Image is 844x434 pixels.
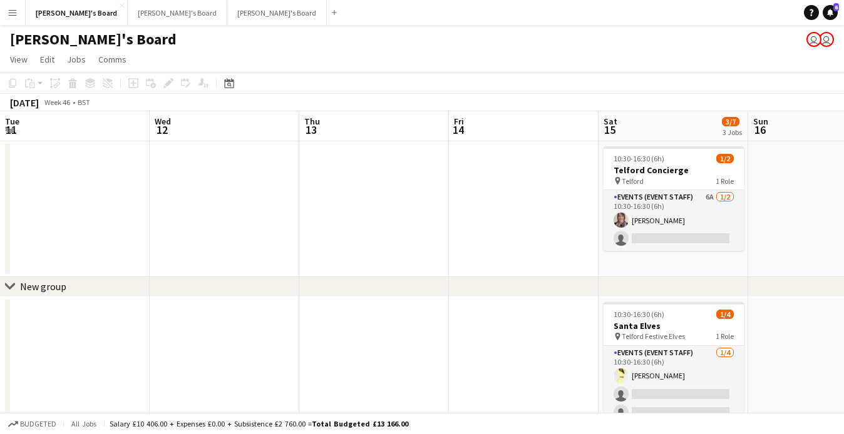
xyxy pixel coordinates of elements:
div: New group [20,280,66,293]
div: BST [78,98,90,107]
span: 16 [751,123,768,137]
span: 1/2 [716,154,734,163]
span: Edit [40,54,54,65]
span: 11 [3,123,19,137]
h3: Telford Concierge [604,164,744,176]
span: All jobs [69,419,99,428]
span: Telford [622,176,644,186]
button: [PERSON_NAME]'s Board [26,1,128,25]
div: [DATE] [10,96,39,109]
span: Sun [753,116,768,127]
div: 3 Jobs [723,128,742,137]
span: Comms [98,54,126,65]
span: Total Budgeted £13 166.00 [312,419,408,428]
a: Comms [93,51,131,68]
span: 15 [602,123,617,137]
a: Edit [35,51,59,68]
span: 3/7 [722,117,739,126]
span: Wed [155,116,171,127]
span: 10:30-16:30 (6h) [614,154,664,163]
button: [PERSON_NAME]'s Board [227,1,327,25]
span: Sat [604,116,617,127]
a: View [5,51,33,68]
span: Week 46 [41,98,73,107]
span: 1/4 [716,310,734,319]
span: 10:30-16:30 (6h) [614,310,664,319]
app-user-avatar: Leanne Parker [819,32,834,47]
app-card-role: Events (Event Staff)6A1/210:30-16:30 (6h)[PERSON_NAME] [604,190,744,251]
span: Tue [5,116,19,127]
app-job-card: 10:30-16:30 (6h)1/2Telford Concierge Telford1 RoleEvents (Event Staff)6A1/210:30-16:30 (6h)[PERSO... [604,146,744,251]
span: Jobs [67,54,86,65]
span: Budgeted [20,420,56,428]
span: 1 Role [716,176,734,186]
span: 1 Role [716,331,734,341]
span: 13 [302,123,320,137]
span: Fri [454,116,464,127]
span: 6 [833,3,839,11]
h3: Santa Elves [604,320,744,331]
button: Budgeted [6,417,58,431]
span: 12 [153,123,171,137]
a: Jobs [62,51,91,68]
a: 6 [823,5,838,20]
div: Salary £10 406.00 + Expenses £0.00 + Subsistence £2 760.00 = [110,419,408,428]
h1: [PERSON_NAME]'s Board [10,30,177,49]
button: [PERSON_NAME]'s Board [128,1,227,25]
span: Telford Festive Elves [622,331,685,341]
span: View [10,54,28,65]
app-user-avatar: Leanne Parker [806,32,821,47]
span: Thu [304,116,320,127]
span: 14 [452,123,464,137]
